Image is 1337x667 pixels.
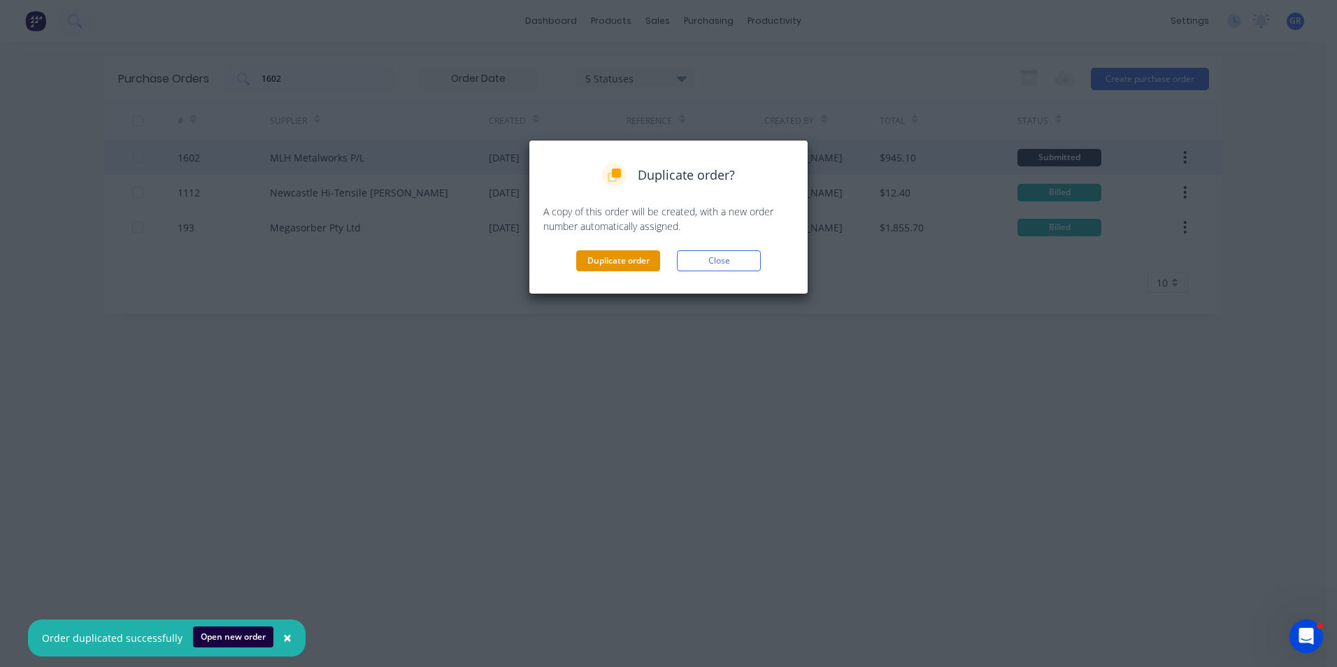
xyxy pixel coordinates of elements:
span: × [283,628,292,647]
span: Duplicate order? [638,166,735,185]
button: Close [677,250,761,271]
button: Duplicate order [576,250,660,271]
button: Open new order [193,626,273,647]
p: A copy of this order will be created, with a new order number automatically assigned. [543,204,794,234]
iframe: Intercom live chat [1289,619,1323,653]
div: Order duplicated successfully [42,631,183,645]
button: Close [269,622,306,655]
